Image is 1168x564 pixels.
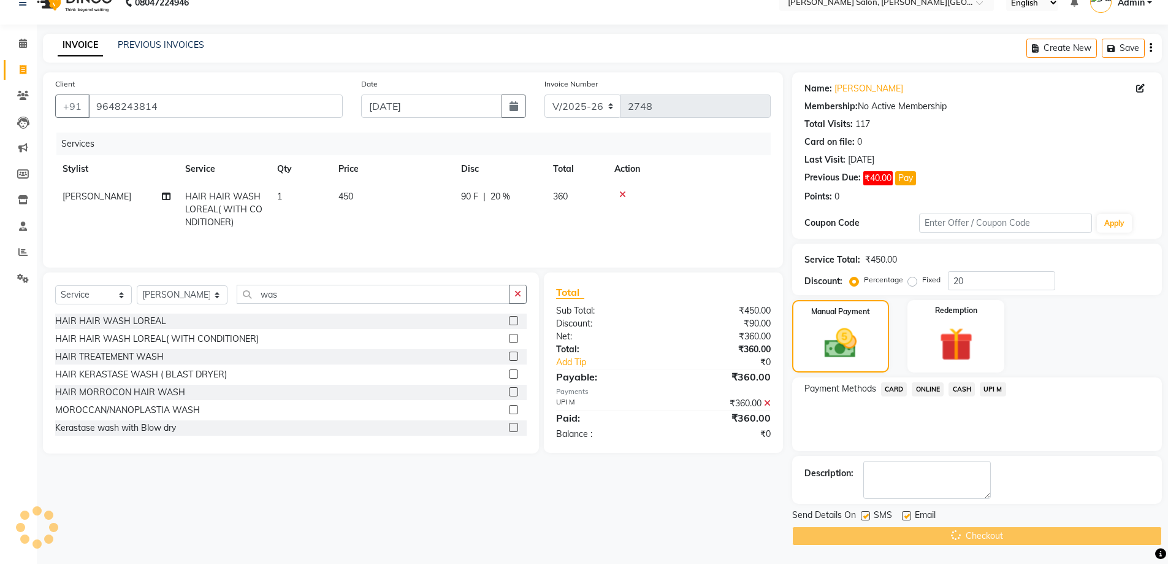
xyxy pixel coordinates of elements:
[663,411,780,425] div: ₹360.00
[663,428,780,441] div: ₹0
[277,191,282,202] span: 1
[874,509,892,524] span: SMS
[55,350,164,363] div: HAIR TREATEMENT WASH
[178,155,270,183] th: Service
[55,95,90,118] button: +91
[855,118,870,131] div: 117
[55,422,176,435] div: Kerastase wash with Blow dry
[804,136,855,149] div: Card on file:
[895,171,916,185] button: Pay
[547,369,663,384] div: Payable:
[55,386,185,399] div: HAIR MORROCON HAIR WASH
[55,368,227,381] div: HAIR KERASTASE WASH ( BLAST DRYER)
[361,79,378,90] label: Date
[864,274,903,285] label: Percentage
[804,100,1150,113] div: No Active Membership
[834,190,839,203] div: 0
[922,274,941,285] label: Fixed
[663,304,780,317] div: ₹450.00
[270,155,331,183] th: Qty
[547,411,663,425] div: Paid:
[56,133,780,155] div: Services
[683,356,780,369] div: ₹0
[547,356,682,369] a: Add Tip
[915,509,936,524] span: Email
[804,190,832,203] div: Points:
[55,79,75,90] label: Client
[547,317,663,330] div: Discount:
[454,155,546,183] th: Disc
[556,387,770,397] div: Payments
[881,382,907,396] span: CARD
[607,155,771,183] th: Action
[863,171,893,185] span: ₹40.00
[547,330,663,343] div: Net:
[55,333,259,346] div: HAIR HAIR WASH LOREAL( WITH CONDITIONER)
[804,100,858,113] div: Membership:
[814,325,867,362] img: _cash.svg
[483,190,486,203] span: |
[857,136,862,149] div: 0
[865,253,897,266] div: ₹450.00
[118,39,204,50] a: PREVIOUS INVOICES
[331,155,454,183] th: Price
[1097,214,1132,233] button: Apply
[811,306,870,317] label: Manual Payment
[949,382,975,396] span: CASH
[663,343,780,356] div: ₹360.00
[929,323,983,365] img: _gift.svg
[1102,39,1145,58] button: Save
[804,275,842,288] div: Discount:
[185,191,262,228] span: HAIR HAIR WASH LOREAL( WITH CONDITIONER)
[1026,39,1097,58] button: Create New
[553,191,568,202] span: 360
[461,190,478,203] span: 90 F
[544,79,598,90] label: Invoice Number
[55,404,200,417] div: MOROCCAN/NANOPLASTIA WASH
[338,191,353,202] span: 450
[55,315,166,328] div: HAIR HAIR WASH LOREAL
[919,214,1092,233] input: Enter Offer / Coupon Code
[547,343,663,356] div: Total:
[804,153,845,166] div: Last Visit:
[663,369,780,384] div: ₹360.00
[556,286,584,299] span: Total
[912,382,944,396] span: ONLINE
[546,155,607,183] th: Total
[792,509,856,524] span: Send Details On
[804,253,860,266] div: Service Total:
[490,190,510,203] span: 20 %
[804,217,920,230] div: Coupon Code
[663,317,780,330] div: ₹90.00
[58,34,103,56] a: INVOICE
[237,285,510,304] input: Search or Scan
[88,95,343,118] input: Search by Name/Mobile/Email/Code
[804,82,832,95] div: Name:
[63,191,131,202] span: [PERSON_NAME]
[834,82,903,95] a: [PERSON_NAME]
[804,171,861,185] div: Previous Due:
[663,397,780,410] div: ₹360.00
[804,382,876,395] span: Payment Methods
[935,305,977,316] label: Redemption
[663,330,780,343] div: ₹360.00
[980,382,1006,396] span: UPI M
[547,397,663,410] div: UPI M
[804,467,853,480] div: Description:
[848,153,874,166] div: [DATE]
[804,118,853,131] div: Total Visits:
[547,428,663,441] div: Balance :
[547,304,663,317] div: Sub Total:
[55,155,178,183] th: Stylist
